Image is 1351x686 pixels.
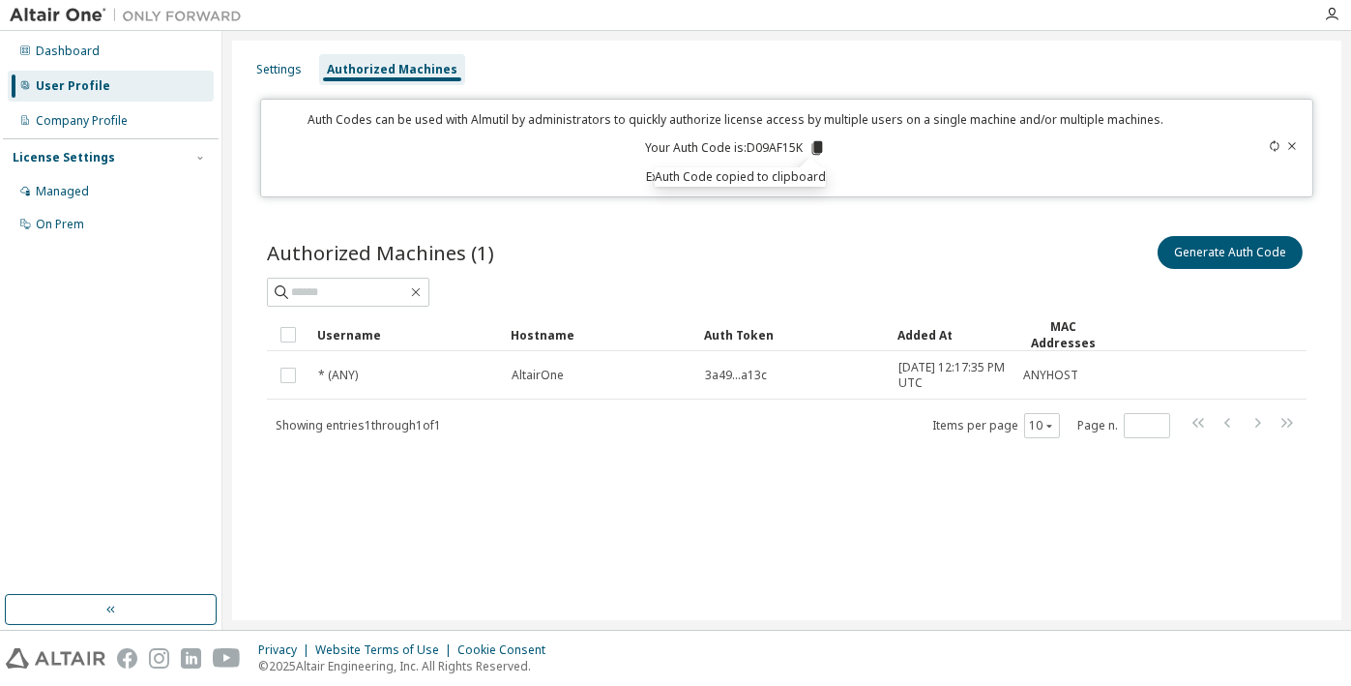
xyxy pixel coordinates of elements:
[327,62,457,77] div: Authorized Machines
[149,648,169,669] img: instagram.svg
[318,368,358,383] span: * (ANY)
[36,184,89,199] div: Managed
[256,62,302,77] div: Settings
[10,6,251,25] img: Altair One
[36,113,128,129] div: Company Profile
[898,360,1006,391] span: [DATE] 12:17:35 PM UTC
[213,648,241,669] img: youtube.svg
[1029,418,1055,433] button: 10
[258,642,315,658] div: Privacy
[705,368,767,383] span: 3a49...a13c
[317,319,495,350] div: Username
[36,217,84,232] div: On Prem
[117,648,137,669] img: facebook.svg
[511,319,689,350] div: Hostname
[273,111,1198,128] p: Auth Codes can be used with Almutil by administrators to quickly authorize license access by mult...
[512,368,564,383] span: AltairOne
[457,642,557,658] div: Cookie Consent
[181,648,201,669] img: linkedin.svg
[1023,368,1078,383] span: ANYHOST
[897,319,1007,350] div: Added At
[655,167,826,187] div: Auth Code copied to clipboard
[704,319,882,350] div: Auth Token
[6,648,105,669] img: altair_logo.svg
[315,642,457,658] div: Website Terms of Use
[267,239,494,266] span: Authorized Machines (1)
[645,139,826,157] p: Your Auth Code is: D09AF15K
[258,658,557,674] p: © 2025 Altair Engineering, Inc. All Rights Reserved.
[13,150,115,165] div: License Settings
[273,168,1198,185] p: Expires in 13 minutes, 26 seconds
[276,417,441,433] span: Showing entries 1 through 1 of 1
[1022,318,1103,351] div: MAC Addresses
[36,44,100,59] div: Dashboard
[932,413,1060,438] span: Items per page
[1077,413,1170,438] span: Page n.
[1158,236,1303,269] button: Generate Auth Code
[36,78,110,94] div: User Profile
